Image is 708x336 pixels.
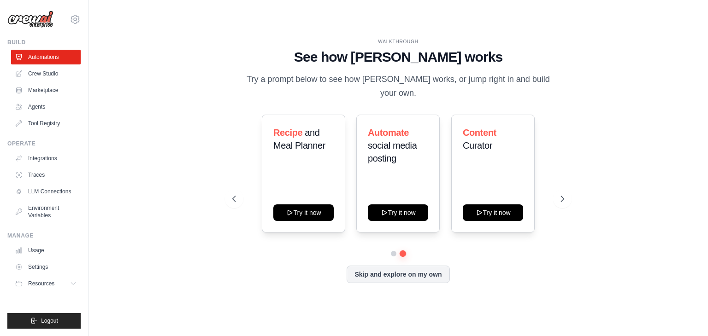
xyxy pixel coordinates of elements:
span: and Meal Planner [273,127,325,151]
button: Logout [7,313,81,329]
a: Usage [11,243,81,258]
button: Skip and explore on my own [347,266,449,283]
iframe: Chat Widget [662,292,708,336]
h1: See how [PERSON_NAME] works [232,49,564,65]
a: Agents [11,99,81,114]
a: Settings [11,260,81,274]
span: Resources [28,280,54,287]
a: Automations [11,50,81,64]
div: Operate [7,140,81,147]
button: Try it now [368,204,428,221]
button: Try it now [273,204,334,221]
a: Integrations [11,151,81,166]
button: Try it now [463,204,523,221]
a: Traces [11,168,81,182]
a: Marketplace [11,83,81,98]
span: Curator [463,140,492,151]
span: Automate [368,127,409,138]
a: Environment Variables [11,201,81,223]
span: Recipe [273,127,302,138]
img: Logo [7,11,53,28]
a: Tool Registry [11,116,81,131]
span: social media posting [368,140,417,163]
div: Manage [7,232,81,239]
button: Resources [11,276,81,291]
span: Content [463,127,496,138]
a: LLM Connections [11,184,81,199]
div: Build [7,39,81,46]
div: WALKTHROUGH [232,38,564,45]
span: Logout [41,317,58,324]
p: Try a prompt below to see how [PERSON_NAME] works, or jump right in and build your own. [243,73,553,100]
a: Crew Studio [11,66,81,81]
